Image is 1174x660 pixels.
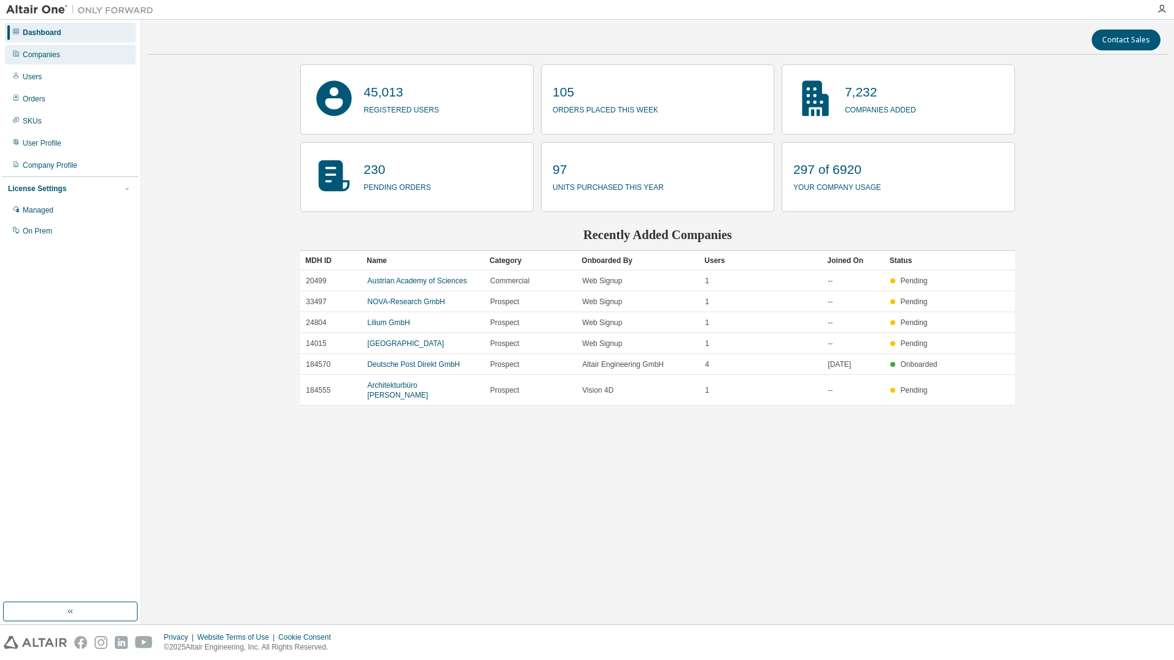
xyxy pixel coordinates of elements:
[8,184,66,194] div: License Settings
[900,277,927,285] span: Pending
[828,339,833,348] span: --
[306,339,326,348] span: 14015
[305,251,357,270] div: MDH ID
[367,339,444,348] a: [GEOGRAPHIC_DATA]
[582,276,622,286] span: Web Signup
[6,4,160,16] img: Altair One
[553,179,664,193] p: units purchased this year
[705,297,709,307] span: 1
[490,339,519,348] span: Prospect
[489,251,572,270] div: Category
[23,116,42,126] div: SKUs
[828,359,851,369] span: [DATE]
[890,251,941,270] div: Status
[553,160,664,179] p: 97
[23,94,45,104] div: Orders
[900,360,937,369] span: Onboarded
[23,50,60,60] div: Companies
[367,360,460,369] a: Deutsche Post Direkt GmbH
[115,636,128,649] img: linkedin.svg
[845,101,916,116] p: companies added
[828,276,833,286] span: --
[553,83,658,101] p: 105
[553,101,658,116] p: orders placed this week
[306,297,326,307] span: 33497
[705,359,709,369] span: 4
[363,83,439,101] p: 45,013
[705,385,709,395] span: 1
[23,205,53,215] div: Managed
[900,318,927,327] span: Pending
[367,251,480,270] div: Name
[367,318,410,327] a: Lilium GmbH
[306,276,326,286] span: 20499
[582,297,622,307] span: Web Signup
[582,385,613,395] span: Vision 4D
[581,251,694,270] div: Onboarded By
[828,297,833,307] span: --
[900,297,927,306] span: Pending
[900,339,927,348] span: Pending
[74,636,87,649] img: facebook.svg
[23,28,61,37] div: Dashboard
[164,632,197,642] div: Privacy
[490,385,519,395] span: Prospect
[490,318,519,328] span: Prospect
[367,297,445,306] a: NOVA-Research GmbH
[363,101,439,116] p: registered users
[900,386,927,395] span: Pending
[95,636,107,649] img: instagram.svg
[278,632,338,642] div: Cookie Consent
[23,138,61,148] div: User Profile
[704,251,817,270] div: Users
[582,318,622,328] span: Web Signup
[1092,29,1160,50] button: Contact Sales
[490,297,519,307] span: Prospect
[705,339,709,348] span: 1
[793,160,881,179] p: 297 of 6920
[582,339,622,348] span: Web Signup
[23,160,77,170] div: Company Profile
[793,179,881,193] p: your company usage
[828,385,833,395] span: --
[23,72,42,82] div: Users
[306,385,330,395] span: 184555
[582,359,664,369] span: Altair Engineering GmbH
[300,227,1014,243] h2: Recently Added Companies
[363,160,430,179] p: 230
[490,276,529,286] span: Commercial
[306,359,330,369] span: 184570
[135,636,153,649] img: youtube.svg
[845,83,916,101] p: 7,232
[367,277,467,285] a: Austrian Academy of Sciences
[197,632,278,642] div: Website Terms of Use
[4,636,67,649] img: altair_logo.svg
[367,381,428,399] a: Architekturbüro [PERSON_NAME]
[306,318,326,328] span: 24804
[705,276,709,286] span: 1
[705,318,709,328] span: 1
[23,226,52,236] div: On Prem
[828,318,833,328] span: --
[827,251,879,270] div: Joined On
[363,179,430,193] p: pending orders
[490,359,519,369] span: Prospect
[164,642,338,653] p: © 2025 Altair Engineering, Inc. All Rights Reserved.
